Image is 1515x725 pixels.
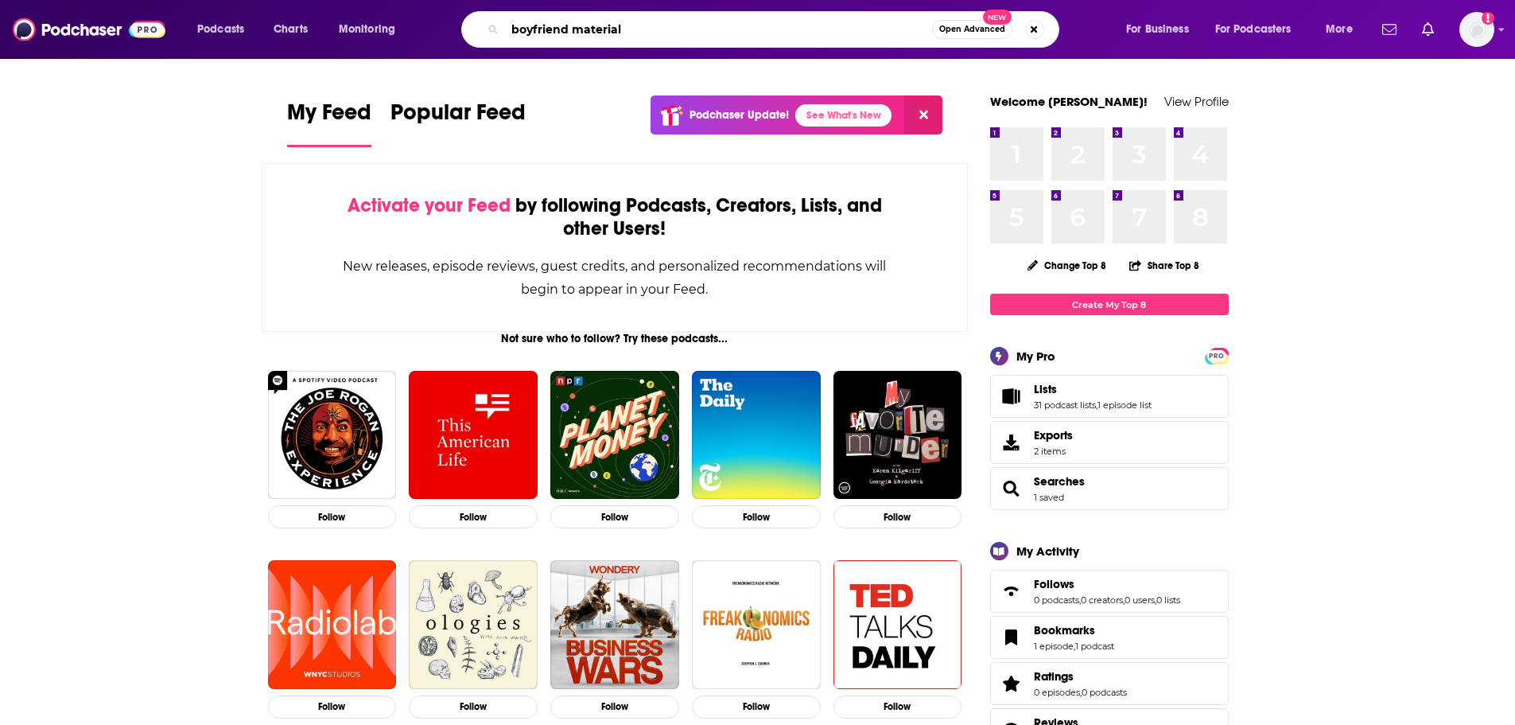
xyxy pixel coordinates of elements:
[550,696,679,719] button: Follow
[692,560,821,689] a: Freakonomics Radio
[1034,594,1079,606] a: 0 podcasts
[1416,16,1440,43] a: Show notifications dropdown
[1018,255,1117,275] button: Change Top 8
[990,570,1229,613] span: Follows
[939,25,1005,33] span: Open Advanced
[983,10,1012,25] span: New
[996,385,1027,407] a: Lists
[990,421,1229,464] a: Exports
[996,580,1027,602] a: Follows
[1034,428,1073,442] span: Exports
[1459,12,1494,47] span: Logged in as abirchfield
[692,505,821,528] button: Follow
[1315,17,1373,42] button: open menu
[1156,594,1180,606] a: 0 lists
[1034,400,1096,411] a: 31 podcast lists
[550,505,679,528] button: Follow
[1082,687,1127,698] a: 0 podcasts
[409,505,538,528] button: Follow
[692,371,821,500] img: The Daily
[1034,669,1074,684] span: Ratings
[690,108,789,122] p: Podchaser Update!
[1125,594,1155,606] a: 0 users
[990,375,1229,418] span: Lists
[1097,400,1152,411] a: 1 episode list
[1075,641,1114,652] a: 1 podcast
[339,18,395,41] span: Monitoring
[1207,350,1226,362] span: PRO
[268,560,397,689] img: Radiolab
[1080,687,1082,698] span: ,
[263,17,317,42] a: Charts
[342,255,888,301] div: New releases, episode reviews, guest credits, and personalized recommendations will begin to appe...
[1482,12,1494,25] svg: Add a profile image
[390,99,526,147] a: Popular Feed
[1128,250,1200,281] button: Share Top 8
[342,194,888,240] div: by following Podcasts, Creators, Lists, and other Users!
[197,18,244,41] span: Podcasts
[990,294,1229,315] a: Create My Top 8
[1034,641,1074,652] a: 1 episode
[1079,594,1081,606] span: ,
[833,696,962,719] button: Follow
[932,20,1012,39] button: Open AdvancedNew
[990,662,1229,705] span: Ratings
[833,560,962,689] a: TED Talks Daily
[1034,474,1085,489] a: Searches
[409,560,538,689] img: Ologies with Alie Ward
[268,371,397,500] a: The Joe Rogan Experience
[1376,16,1403,43] a: Show notifications dropdown
[990,467,1229,510] span: Searches
[1207,349,1226,361] a: PRO
[1459,12,1494,47] button: Show profile menu
[1034,577,1180,591] a: Follows
[990,94,1148,109] a: Welcome [PERSON_NAME]!
[990,616,1229,659] span: Bookmarks
[1115,17,1209,42] button: open menu
[328,17,416,42] button: open menu
[1034,382,1152,396] a: Lists
[1034,492,1064,503] a: 1 saved
[1155,594,1156,606] span: ,
[1034,669,1127,684] a: Ratings
[287,99,371,147] a: My Feed
[1034,382,1057,396] span: Lists
[1164,94,1229,109] a: View Profile
[1034,623,1095,637] span: Bookmarks
[1081,594,1123,606] a: 0 creators
[1459,12,1494,47] img: User Profile
[795,104,892,127] a: See What's New
[692,696,821,719] button: Follow
[505,17,932,42] input: Search podcasts, credits, & more...
[186,17,265,42] button: open menu
[13,14,165,45] img: Podchaser - Follow, Share and Rate Podcasts
[1074,641,1075,652] span: ,
[996,477,1027,500] a: Searches
[476,11,1074,48] div: Search podcasts, credits, & more...
[1205,17,1315,42] button: open menu
[1034,687,1080,698] a: 0 episodes
[996,431,1027,454] span: Exports
[550,560,679,689] img: Business Wars
[409,371,538,500] img: This American Life
[1123,594,1125,606] span: ,
[348,193,511,217] span: Activate your Feed
[274,18,308,41] span: Charts
[1016,349,1055,364] div: My Pro
[268,696,397,719] button: Follow
[833,371,962,500] img: My Favorite Murder with Karen Kilgariff and Georgia Hardstark
[550,371,679,500] img: Planet Money
[268,505,397,528] button: Follow
[833,505,962,528] button: Follow
[1034,446,1073,457] span: 2 items
[1034,577,1074,591] span: Follows
[1215,18,1292,41] span: For Podcasters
